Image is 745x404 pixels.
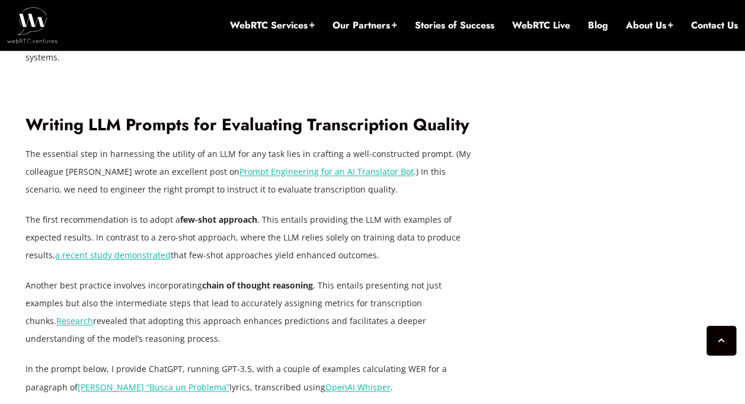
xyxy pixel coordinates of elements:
[239,166,414,177] a: Prompt Engineering for an AI Translator Bot
[202,280,313,291] strong: chain of thought reasoning
[325,381,391,393] a: OpenAI Whisper
[55,249,171,261] a: a recent study demonstrated
[588,19,608,32] a: Blog
[56,315,93,326] a: Research
[332,19,397,32] a: Our Partners
[78,381,229,393] a: [PERSON_NAME] “Busca un Problema”
[691,19,738,32] a: Contact Us
[25,360,482,396] p: In the prompt below, I provide ChatGPT, running GPT-3.5, with a couple of examples calculating WE...
[25,277,482,348] p: Another best practice involves incorporating . This entails presenting not just examples but also...
[415,19,494,32] a: Stories of Success
[230,19,315,32] a: WebRTC Services
[512,19,570,32] a: WebRTC Live
[180,214,257,225] strong: few-shot approach
[626,19,673,32] a: About Us
[25,211,482,264] p: The first recommendation is to adopt a . This entails providing the LLM with examples of expected...
[7,7,57,43] img: WebRTC.ventures
[25,115,482,136] h2: Writing LLM Prompts for Evaluating Transcription Quality
[25,145,482,198] p: The essential step in harnessing the utility of an LLM for any task lies in crafting a well-const...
